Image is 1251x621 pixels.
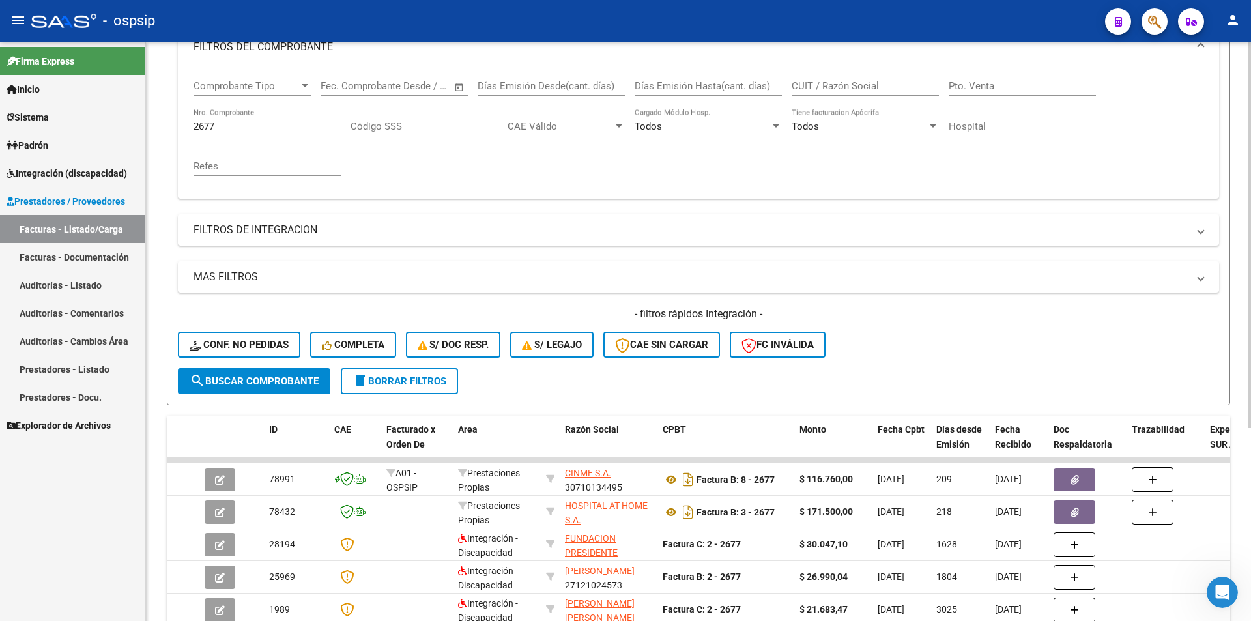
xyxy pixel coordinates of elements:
[7,54,74,68] span: Firma Express
[565,498,652,526] div: 30711216452
[995,604,1022,614] span: [DATE]
[799,571,848,582] strong: $ 26.990,04
[453,416,541,473] datatable-header-cell: Area
[352,375,446,387] span: Borrar Filtros
[794,416,872,473] datatable-header-cell: Monto
[872,416,931,473] datatable-header-cell: Fecha Cpbt
[799,604,848,614] strong: $ 21.683,47
[799,506,853,517] strong: $ 171.500,00
[936,539,957,549] span: 1628
[730,332,826,358] button: FC Inválida
[663,604,741,614] strong: Factura C: 2 - 2677
[103,7,155,35] span: - ospsip
[334,424,351,435] span: CAE
[190,373,205,388] mat-icon: search
[178,368,330,394] button: Buscar Comprobante
[178,214,1219,246] mat-expansion-panel-header: FILTROS DE INTEGRACION
[565,466,652,493] div: 30710134495
[657,416,794,473] datatable-header-cell: CPBT
[194,80,299,92] span: Comprobante Tipo
[565,500,648,526] span: HOSPITAL AT HOME S.A.
[995,424,1031,450] span: Fecha Recibido
[1054,424,1112,450] span: Doc Respaldatoria
[1225,12,1241,28] mat-icon: person
[741,339,814,351] span: FC Inválida
[603,332,720,358] button: CAE SIN CARGAR
[995,539,1022,549] span: [DATE]
[878,506,904,517] span: [DATE]
[565,531,652,558] div: 30696996497
[615,339,708,351] span: CAE SIN CARGAR
[321,80,373,92] input: Fecha inicio
[878,474,904,484] span: [DATE]
[995,506,1022,517] span: [DATE]
[329,416,381,473] datatable-header-cell: CAE
[663,571,741,582] strong: Factura B: 2 - 2677
[878,424,925,435] span: Fecha Cpbt
[322,339,384,351] span: Completa
[565,468,611,478] span: CINME S.A.
[799,474,853,484] strong: $ 116.760,00
[697,474,775,485] strong: Factura B: 8 - 2677
[264,416,329,473] datatable-header-cell: ID
[1127,416,1205,473] datatable-header-cell: Trazabilidad
[269,571,295,582] span: 25969
[386,468,418,493] span: A01 - OSPSIP
[560,416,657,473] datatable-header-cell: Razón Social
[458,424,478,435] span: Area
[878,604,904,614] span: [DATE]
[190,339,289,351] span: Conf. no pedidas
[1048,416,1127,473] datatable-header-cell: Doc Respaldatoria
[510,332,594,358] button: S/ legajo
[352,373,368,388] mat-icon: delete
[452,79,467,94] button: Open calendar
[565,564,652,591] div: 27121024573
[995,474,1022,484] span: [DATE]
[878,539,904,549] span: [DATE]
[458,468,520,493] span: Prestaciones Propias
[1132,424,1185,435] span: Trazabilidad
[341,368,458,394] button: Borrar Filtros
[931,416,990,473] datatable-header-cell: Días desde Emisión
[178,332,300,358] button: Conf. no pedidas
[269,506,295,517] span: 78432
[7,138,48,152] span: Padrón
[190,375,319,387] span: Buscar Comprobante
[194,223,1188,237] mat-panel-title: FILTROS DE INTEGRACION
[269,604,290,614] span: 1989
[990,416,1048,473] datatable-header-cell: Fecha Recibido
[680,469,697,490] i: Descargar documento
[508,121,613,132] span: CAE Válido
[310,332,396,358] button: Completa
[936,474,952,484] span: 209
[565,566,635,576] span: [PERSON_NAME]
[565,424,619,435] span: Razón Social
[386,424,435,450] span: Facturado x Orden De
[936,571,957,582] span: 1804
[10,12,26,28] mat-icon: menu
[522,339,582,351] span: S/ legajo
[799,424,826,435] span: Monto
[1207,577,1238,608] iframe: Intercom live chat
[178,261,1219,293] mat-expansion-panel-header: MAS FILTROS
[7,194,125,209] span: Prestadores / Proveedores
[178,307,1219,321] h4: - filtros rápidos Integración -
[385,80,448,92] input: Fecha fin
[936,424,982,450] span: Días desde Emisión
[7,82,40,96] span: Inicio
[7,166,127,181] span: Integración (discapacidad)
[878,571,904,582] span: [DATE]
[194,40,1188,54] mat-panel-title: FILTROS DEL COMPROBANTE
[269,474,295,484] span: 78991
[799,539,848,549] strong: $ 30.047,10
[418,339,489,351] span: S/ Doc Resp.
[269,424,278,435] span: ID
[680,502,697,523] i: Descargar documento
[565,533,635,573] span: FUNDACION PRESIDENTE [PERSON_NAME]
[406,332,501,358] button: S/ Doc Resp.
[458,566,518,591] span: Integración - Discapacidad
[697,507,775,517] strong: Factura B: 3 - 2677
[381,416,453,473] datatable-header-cell: Facturado x Orden De
[663,424,686,435] span: CPBT
[458,500,520,526] span: Prestaciones Propias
